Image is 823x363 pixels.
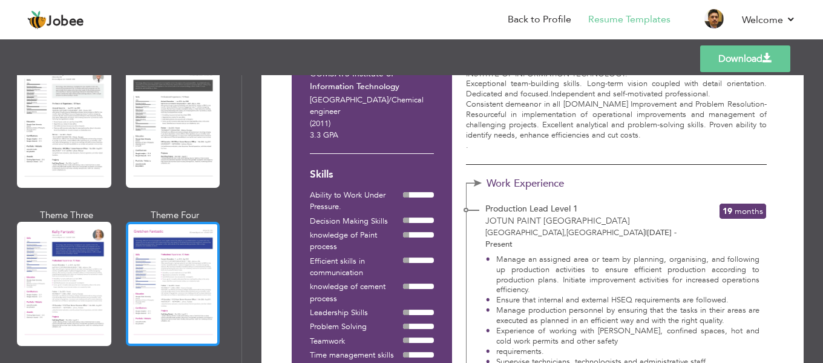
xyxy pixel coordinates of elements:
a: Resume Templates [588,13,671,27]
div: Time management skills [310,350,403,362]
div: knowledge of Paint process [310,230,403,253]
span: | [645,227,647,238]
span: [GEOGRAPHIC_DATA] [GEOGRAPHIC_DATA] [485,227,645,238]
span: , [564,227,566,238]
span: Jobee [47,15,84,28]
div: Teamwork [310,336,403,348]
h3: Skills [310,169,434,181]
img: Profile Img [704,9,724,28]
div: Theme Four [128,209,223,222]
li: Ensure that internal and external HSEQ requirements are followed. [486,295,759,305]
li: requirements. [486,347,759,357]
span: [GEOGRAPHIC_DATA] Chemical engineer [310,95,424,118]
span: 19 [723,205,732,217]
div: Efficient skills in communication [310,256,403,279]
div: Decision Making Skills [310,216,403,228]
a: Jobee [27,10,84,30]
span: Jotun Paint [GEOGRAPHIC_DATA] [485,215,630,227]
span: Production Lead Level 1 [485,203,578,215]
span: Months [735,205,763,217]
span: / [389,95,392,105]
a: Download [700,45,790,72]
div: knowledge of cement process [310,281,403,305]
a: Back to Profile [508,13,571,27]
div: Theme Three [19,209,114,222]
span: Work Experience [487,178,589,190]
div: COMSATS Institute of Information Technology [310,68,434,93]
a: Welcome [742,13,796,27]
span: [DATE] - Present [485,227,677,250]
div: Problem Solving [310,321,403,333]
span: 3.3 GPA [310,130,338,141]
li: Manage production personnel by ensuring that the tasks in their areas are executed as planned in ... [486,305,759,326]
li: Experience of working with [PERSON_NAME], confined spaces, hot and cold work permits and other sa... [486,326,759,347]
div: Leadership Skills [310,307,403,319]
div: Ability to Work Under Pressure. [310,190,403,213]
span: (2011) [310,118,330,129]
p: Experienced Chemical Engineer with a demonstrated history of working in the chemicals industry. S... [466,28,767,151]
img: jobee.io [27,10,47,30]
li: Manage an assigned area or team by planning, organising, and following up production activities t... [486,255,759,296]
